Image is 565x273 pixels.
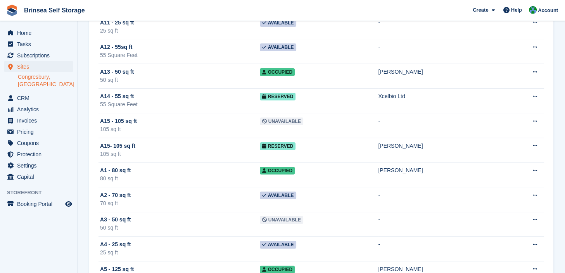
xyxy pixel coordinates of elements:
[4,104,73,115] a: menu
[378,166,500,175] div: [PERSON_NAME]
[17,104,64,115] span: Analytics
[378,212,500,237] td: -
[17,138,64,149] span: Coupons
[18,73,73,88] a: Congresbury, [GEOGRAPHIC_DATA]
[260,216,303,224] span: Unavailable
[260,117,303,125] span: Unavailable
[100,76,260,84] div: 50 sq ft
[17,39,64,50] span: Tasks
[6,5,18,16] img: stora-icon-8386f47178a22dfd0bd8f6a31ec36ba5ce8667c1dd55bd0f319d3a0aa187defe.svg
[260,192,296,199] span: Available
[100,150,260,158] div: 105 sq ft
[4,126,73,137] a: menu
[17,28,64,38] span: Home
[4,50,73,61] a: menu
[4,138,73,149] a: menu
[4,160,73,171] a: menu
[260,68,295,76] span: Occupied
[17,160,64,171] span: Settings
[100,166,131,175] span: A1 - 80 sq ft
[100,43,132,51] span: A12 - 55sq ft
[100,224,260,232] div: 50 sq ft
[378,68,500,76] div: [PERSON_NAME]
[100,191,131,199] span: A2 - 70 sq ft
[4,171,73,182] a: menu
[100,240,131,249] span: A4 - 25 sq ft
[260,43,296,51] span: Available
[100,19,134,27] span: A11 - 25 sq ft
[17,199,64,209] span: Booking Portal
[100,92,134,100] span: A14 - 55 sq ft
[378,113,500,138] td: -
[64,199,73,209] a: Preview store
[100,100,260,109] div: 55 Square Feet
[4,149,73,160] a: menu
[511,6,522,14] span: Help
[100,199,260,207] div: 70 sq ft
[378,92,500,100] div: Xcelbio Ltd
[378,39,500,64] td: -
[260,93,296,100] span: Reserved
[17,149,64,160] span: Protection
[17,50,64,61] span: Subscriptions
[4,39,73,50] a: menu
[7,189,77,197] span: Storefront
[100,175,260,183] div: 80 sq ft
[4,199,73,209] a: menu
[4,93,73,104] a: menu
[538,7,558,14] span: Account
[17,126,64,137] span: Pricing
[378,237,500,261] td: -
[529,6,537,14] img: Jeff Cherson
[100,142,135,150] span: A15- 105 sq ft
[4,28,73,38] a: menu
[260,241,296,249] span: Available
[21,4,88,17] a: Brinsea Self Storage
[4,115,73,126] a: menu
[17,61,64,72] span: Sites
[378,142,500,150] div: [PERSON_NAME]
[17,93,64,104] span: CRM
[260,19,296,27] span: Available
[260,167,295,175] span: Occupied
[17,115,64,126] span: Invoices
[100,249,260,257] div: 25 sq ft
[100,51,260,59] div: 55 Square Feet
[473,6,488,14] span: Create
[378,187,500,212] td: -
[100,68,134,76] span: A13 - 50 sq ft
[100,27,260,35] div: 25 sq ft
[17,171,64,182] span: Capital
[100,125,260,133] div: 105 sq ft
[100,117,137,125] span: A15 - 105 sq ft
[378,14,500,39] td: -
[100,216,131,224] span: A3 - 50 sq ft
[260,142,296,150] span: Reserved
[4,61,73,72] a: menu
